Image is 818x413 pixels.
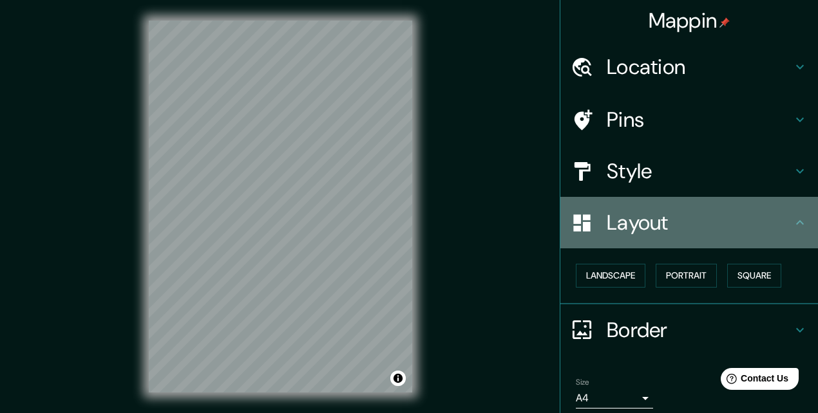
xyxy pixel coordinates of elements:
div: A4 [576,388,653,408]
button: Landscape [576,264,645,288]
canvas: Map [149,21,412,392]
div: Location [560,41,818,93]
h4: Border [607,317,792,343]
h4: Style [607,158,792,184]
div: Style [560,145,818,197]
button: Square [727,264,781,288]
img: pin-icon.png [719,17,730,28]
button: Toggle attribution [390,371,406,386]
div: Pins [560,94,818,145]
h4: Location [607,54,792,80]
iframe: Help widget launcher [703,363,804,399]
label: Size [576,376,589,387]
h4: Pins [607,107,792,133]
div: Layout [560,197,818,248]
h4: Layout [607,210,792,235]
h4: Mappin [649,8,730,33]
button: Portrait [656,264,717,288]
div: Border [560,304,818,356]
